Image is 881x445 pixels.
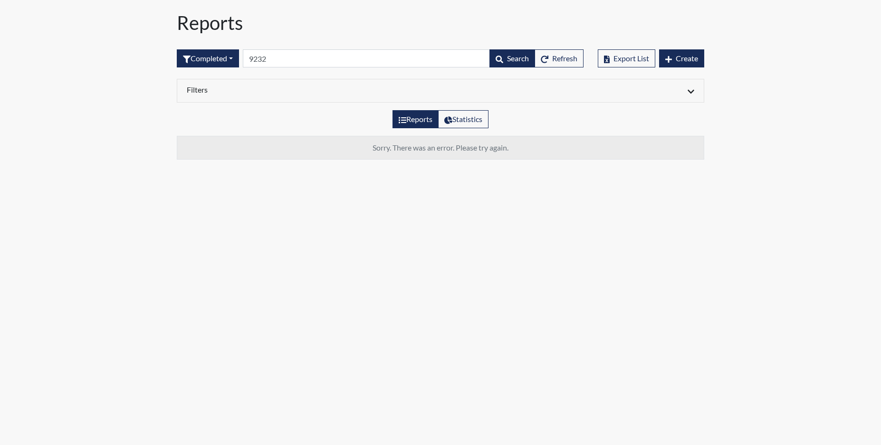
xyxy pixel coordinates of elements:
[187,85,433,94] h6: Filters
[613,54,649,63] span: Export List
[177,136,704,160] td: Sorry. There was an error. Please try again.
[552,54,577,63] span: Refresh
[676,54,698,63] span: Create
[177,49,239,67] button: Completed
[598,49,655,67] button: Export List
[438,110,488,128] label: View statistics about completed interviews
[243,49,490,67] input: Search by Registration ID, Interview Number, or Investigation Name.
[489,49,535,67] button: Search
[507,54,529,63] span: Search
[393,110,439,128] label: View the list of reports
[535,49,584,67] button: Refresh
[659,49,704,67] button: Create
[177,49,239,67] div: Filter by interview status
[177,11,704,34] h1: Reports
[180,85,701,96] div: Click to expand/collapse filters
